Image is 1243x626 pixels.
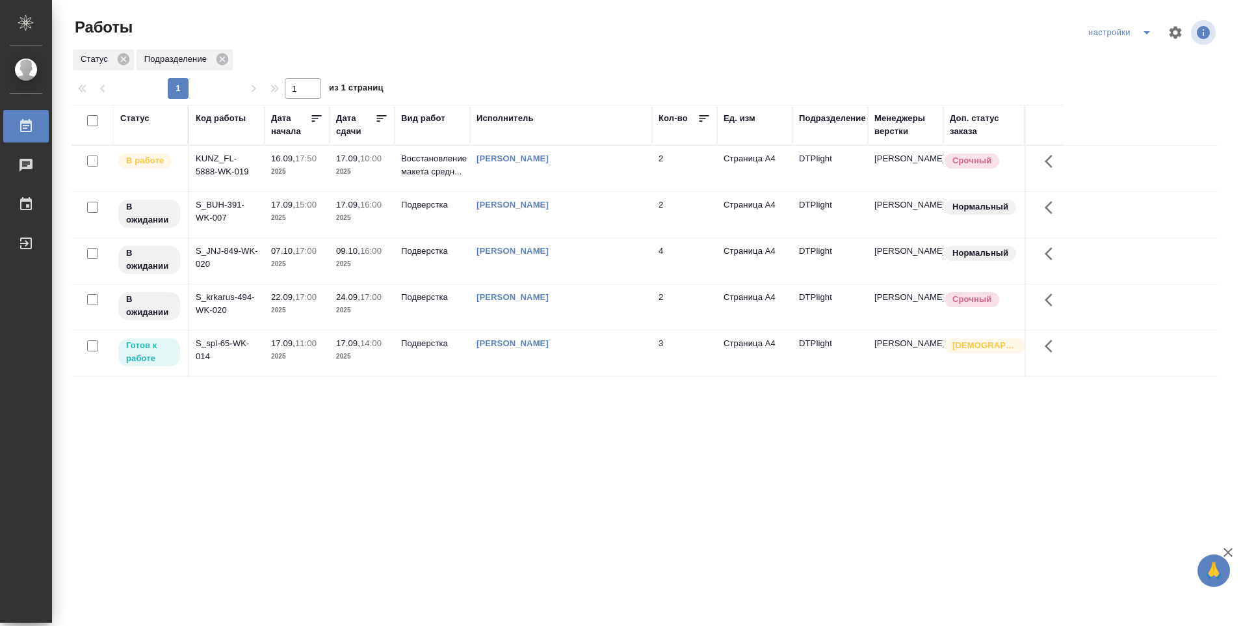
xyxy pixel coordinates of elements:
div: Кол-во [659,112,688,125]
td: DTPlight [792,331,868,376]
p: 07.10, [271,246,295,256]
td: Страница А4 [717,284,792,330]
p: Подверстка [401,198,464,211]
p: Готов к работе [126,339,172,365]
a: [PERSON_NAME] [477,246,549,256]
p: [PERSON_NAME] [874,152,937,165]
span: Настроить таблицу [1160,17,1191,48]
p: Срочный [952,293,991,306]
a: [PERSON_NAME] [477,338,549,348]
p: 2025 [271,211,323,225]
p: 2025 [271,350,323,363]
p: Подверстка [401,245,464,258]
td: S_spl-65-WK-014 [189,331,265,376]
td: S_BUH-391-WK-007 [189,192,265,238]
p: [PERSON_NAME] [874,291,937,304]
p: Подверстка [401,337,464,350]
p: В ожидании [126,293,172,319]
p: [DEMOGRAPHIC_DATA] [952,339,1017,352]
td: DTPlight [792,192,868,238]
p: 2025 [336,304,388,317]
p: 2025 [336,165,388,178]
button: Здесь прячутся важные кнопки [1037,331,1068,362]
td: Страница А4 [717,146,792,191]
div: Ед. изм [724,112,755,125]
p: 2025 [271,258,323,271]
p: 17:00 [295,292,317,302]
p: 2025 [336,350,388,363]
a: [PERSON_NAME] [477,154,549,163]
p: Подразделение [144,53,211,66]
p: [PERSON_NAME] [874,198,937,211]
div: Исполнитель назначен, приступать к работе пока рано [117,291,181,321]
div: Статус [120,112,150,125]
p: 17:50 [295,154,317,163]
p: 10:00 [360,154,382,163]
div: split button [1085,22,1160,43]
p: 17.09, [336,338,360,348]
span: Посмотреть информацию [1191,20,1218,45]
button: Здесь прячутся важные кнопки [1037,146,1068,177]
td: Страница А4 [717,238,792,284]
p: 17.09, [271,200,295,210]
td: DTPlight [792,238,868,284]
p: 17.09, [336,154,360,163]
button: Здесь прячутся важные кнопки [1037,238,1068,269]
a: [PERSON_NAME] [477,292,549,302]
p: 17:00 [295,246,317,256]
p: 17.09, [336,200,360,210]
p: Нормальный [952,247,1008,260]
td: Страница А4 [717,192,792,238]
p: Статус [81,53,112,66]
td: 4 [652,238,717,284]
p: 16:00 [360,246,382,256]
p: Нормальный [952,200,1008,213]
p: В работе [126,154,164,167]
div: Дата сдачи [336,112,375,138]
td: S_JNJ-849-WK-020 [189,238,265,284]
p: В ожидании [126,247,172,273]
p: 2025 [336,258,388,271]
p: В ожидании [126,200,172,226]
p: 24.09, [336,292,360,302]
div: Подразделение [799,112,866,125]
p: 14:00 [360,338,382,348]
span: из 1 страниц [329,80,384,99]
p: [PERSON_NAME] [874,245,937,258]
p: 11:00 [295,338,317,348]
div: Дата начала [271,112,310,138]
p: 17.09, [271,338,295,348]
td: DTPlight [792,146,868,191]
div: Вид работ [401,112,445,125]
div: Исполнитель назначен, приступать к работе пока рано [117,245,181,275]
td: S_krkarus-494-WK-020 [189,284,265,330]
div: Менеджеры верстки [874,112,937,138]
div: Подразделение [137,49,233,70]
p: Восстановление макета средн... [401,152,464,178]
td: KUNZ_FL-5888-WK-019 [189,146,265,191]
td: DTPlight [792,284,868,330]
button: Здесь прячутся важные кнопки [1037,284,1068,316]
p: Срочный [952,154,991,167]
p: 15:00 [295,200,317,210]
div: Исполнитель назначен, приступать к работе пока рано [117,198,181,229]
button: Здесь прячутся важные кнопки [1037,192,1068,223]
a: [PERSON_NAME] [477,200,549,210]
p: 2025 [271,304,323,317]
p: 2025 [271,165,323,178]
td: 2 [652,192,717,238]
span: 🙏 [1203,557,1225,584]
div: Код работы [196,112,246,125]
div: Исполнитель выполняет работу [117,152,181,170]
div: Доп. статус заказа [950,112,1018,138]
td: 3 [652,331,717,376]
p: 22.09, [271,292,295,302]
p: [PERSON_NAME] [874,337,937,350]
td: 2 [652,284,717,330]
p: 16:00 [360,200,382,210]
div: Исполнитель может приступить к работе [117,337,181,368]
p: 2025 [336,211,388,225]
div: Исполнитель [477,112,534,125]
span: Работы [72,17,133,38]
td: 2 [652,146,717,191]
